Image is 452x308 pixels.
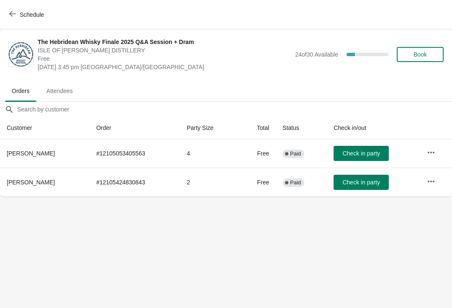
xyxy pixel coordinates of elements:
button: Check in party [334,175,389,190]
span: [PERSON_NAME] [7,150,55,157]
th: Party Size [180,117,238,139]
span: Schedule [20,11,44,18]
span: [DATE] 3:45 pm [GEOGRAPHIC_DATA]/[GEOGRAPHIC_DATA] [38,63,291,71]
td: 4 [180,139,238,168]
span: Paid [290,150,301,157]
span: Check in party [342,150,380,157]
span: Orders [5,83,36,98]
span: Check in party [342,179,380,186]
span: The Hebridean Whisky Finale 2025 Q&A Session + Dram [38,38,291,46]
td: # 12105424830843 [90,168,180,197]
th: Check in/out [327,117,420,139]
span: [PERSON_NAME] [7,179,55,186]
button: Check in party [334,146,389,161]
span: ISLE OF [PERSON_NAME] DISTILLERY [38,46,291,54]
th: Order [90,117,180,139]
span: Book [413,51,427,58]
span: Free [38,54,291,63]
th: Status [276,117,327,139]
span: 24 of 30 Available [295,51,338,58]
span: Paid [290,179,301,186]
td: # 12105053405563 [90,139,180,168]
th: Total [239,117,276,139]
td: Free [239,168,276,197]
input: Search by customer [17,102,452,117]
span: Attendees [40,83,80,98]
img: The Hebridean Whisky Finale 2025 Q&A Session + Dram [9,42,33,67]
td: Free [239,139,276,168]
button: Schedule [4,7,51,22]
td: 2 [180,168,238,197]
button: Book [397,47,444,62]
